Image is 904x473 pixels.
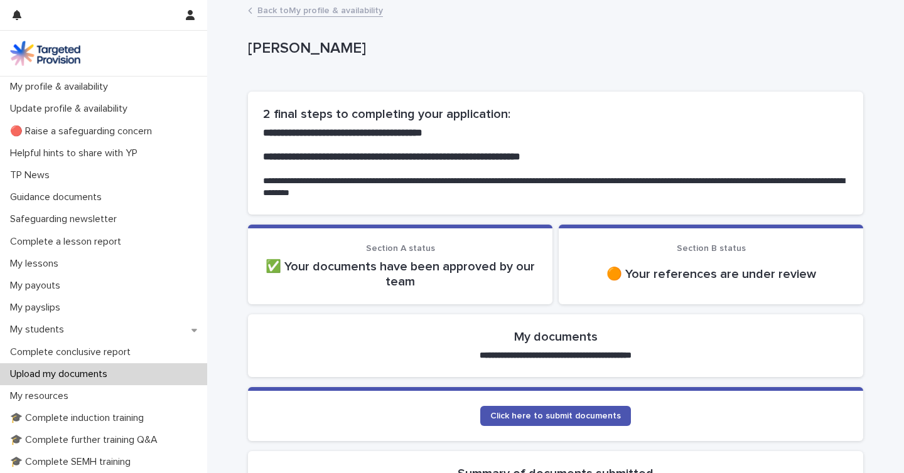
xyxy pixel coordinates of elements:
p: 🔴 Raise a safeguarding concern [5,125,162,137]
span: Section B status [677,244,746,253]
p: 🟠 Your references are under review [574,267,848,282]
span: Click here to submit documents [490,412,621,420]
h2: 2 final steps to completing your application: [263,107,848,122]
a: Back toMy profile & availability [257,3,383,17]
p: My lessons [5,258,68,270]
p: 🎓 Complete induction training [5,412,154,424]
p: Update profile & availability [5,103,137,115]
p: Helpful hints to share with YP [5,147,148,159]
p: 🎓 Complete SEMH training [5,456,141,468]
a: Click here to submit documents [480,406,631,426]
p: 🎓 Complete further training Q&A [5,434,168,446]
p: My payslips [5,302,70,314]
span: Section A status [366,244,435,253]
p: [PERSON_NAME] [248,40,858,58]
p: Complete a lesson report [5,236,131,248]
p: My profile & availability [5,81,118,93]
p: Upload my documents [5,368,117,380]
p: My students [5,324,74,336]
p: ✅ Your documents have been approved by our team [263,259,537,289]
img: M5nRWzHhSzIhMunXDL62 [10,41,80,66]
p: My resources [5,390,78,402]
p: TP News [5,169,60,181]
p: Safeguarding newsletter [5,213,127,225]
p: Complete conclusive report [5,346,141,358]
h2: My documents [514,329,598,344]
p: Guidance documents [5,191,112,203]
p: My payouts [5,280,70,292]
